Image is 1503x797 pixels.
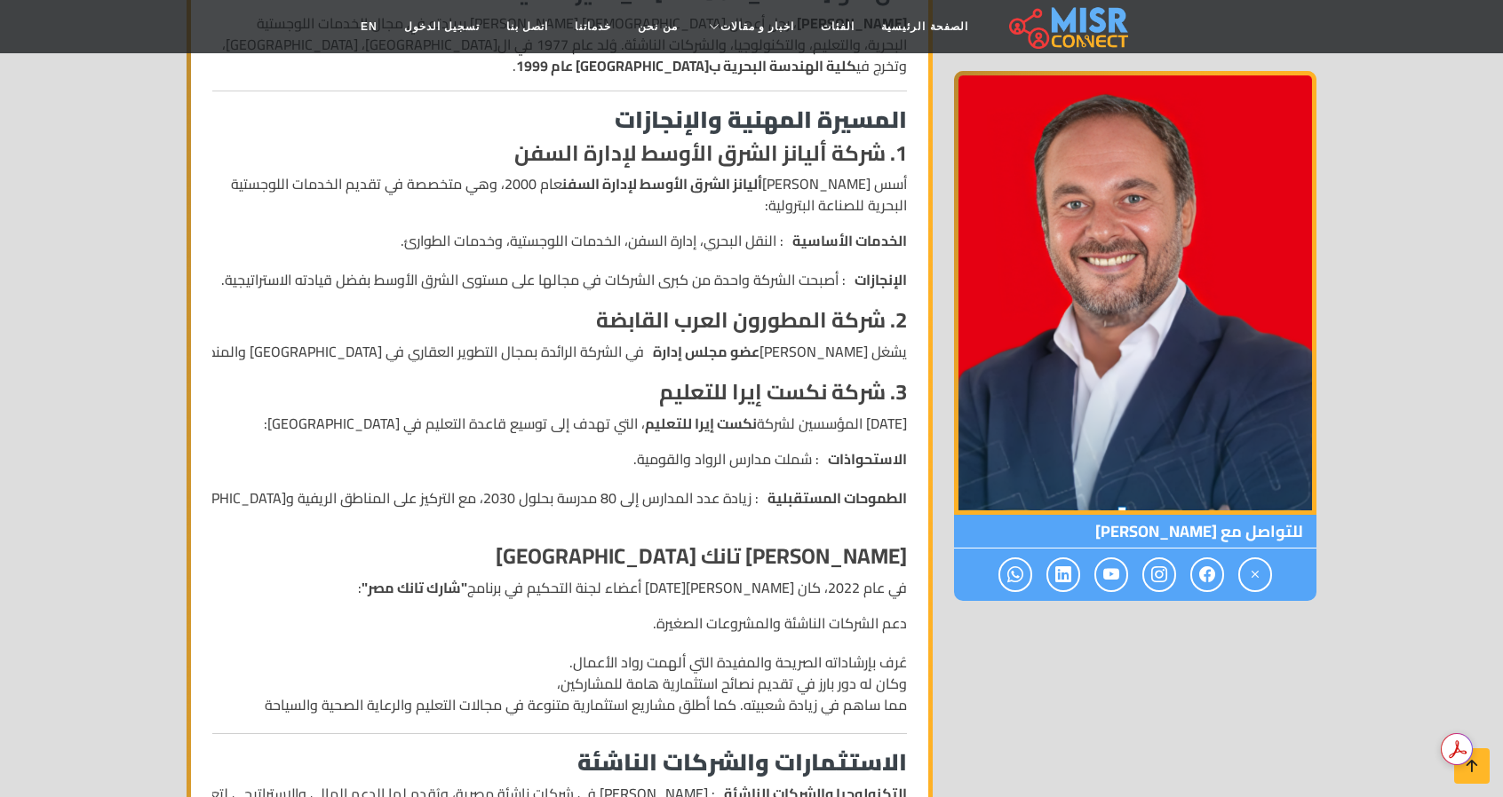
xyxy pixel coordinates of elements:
a: من نحن [624,10,690,43]
li: : شملت مدارس الرواد والقومية. [150,448,907,470]
a: الفئات [807,10,868,43]
a: اخبار و مقالات [691,10,808,43]
p: أسس [PERSON_NAME] عام 2000، وهي متخصصة في تقديم الخدمات اللوجستية البحرية للصناعة البترولية: [212,173,907,216]
strong: الاستحواذات [828,448,907,470]
strong: 1. شركة أليانز الشرق الأوسط لإدارة السفن [514,133,907,173]
li: : أصبحت الشركة واحدة من كبرى الشركات في مجالها على مستوى الشرق الأوسط بفضل قيادته الاستراتيجية. [212,269,907,290]
strong: أليانز الشرق الأوسط لإدارة السفن [562,170,762,197]
strong: 2. شركة المطورون العرب القابضة [596,300,907,340]
span: اخبار و مقالات [720,19,795,35]
li: دعم الشركات الناشئة والمشروعات الصغيرة. [212,612,907,634]
a: خدماتنا [561,10,624,43]
li: عُرف بإرشاداته الصريحة والمفيدة التي ألهمت رواد الأعمال. وكان له دور بارز في تقديم نصائح استثماري... [212,651,907,715]
strong: "شارك تانك مصر" [362,574,467,601]
strong: المسيرة المهنية والإنجازات [615,98,907,141]
p: في عام 2022، كان [PERSON_NAME][DATE] أعضاء لجنة التحكيم في برنامج : [212,577,907,598]
img: main.misr_connect [1009,4,1128,49]
p: [DATE] المؤسسين لشركة ، التي تهدف إلى توسيع قاعدة التعليم في [GEOGRAPHIC_DATA]: [212,413,907,434]
strong: الطموحات المستقبلية [767,487,907,509]
strong: نكست إيرا للتعليم [645,410,757,437]
strong: 3. شركة نكست إيرا للتعليم [659,372,907,412]
a: الصفحة الرئيسية [868,10,981,43]
a: اتصل بنا [493,10,561,43]
img: أحمد طارق خليل [954,71,1316,515]
a: تسجيل الدخول [391,10,493,43]
strong: الخدمات الأساسية [792,230,907,251]
li: : زيادة عدد المدارس إلى 80 مدرسة بحلول 2030، مع التركيز على المناطق الريفية و[GEOGRAPHIC_DATA]. [150,487,907,509]
li: يشغل [PERSON_NAME] في الشركة الرائدة بمجال التطوير العقاري في [GEOGRAPHIC_DATA] والمنطقة. [212,341,907,362]
strong: [PERSON_NAME] تانك [GEOGRAPHIC_DATA] [496,536,907,576]
strong: عضو مجلس إدارة [653,341,759,362]
strong: الإنجازات [855,269,907,290]
strong: الاستثمارات والشركات الناشئة [577,740,907,784]
a: EN [347,10,391,43]
span: للتواصل مع [PERSON_NAME] [954,515,1316,548]
li: : النقل البحري، إدارة السفن، الخدمات اللوجستية، وخدمات الطوارئ. [212,230,907,251]
p: ، رجل أعمال [DEMOGRAPHIC_DATA] [PERSON_NAME] بريادته في مجال الخدمات اللوجستية البحرية، والتعليم،... [212,12,907,76]
strong: كلية الهندسة البحرية ب[GEOGRAPHIC_DATA] عام 1999 [516,52,856,79]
